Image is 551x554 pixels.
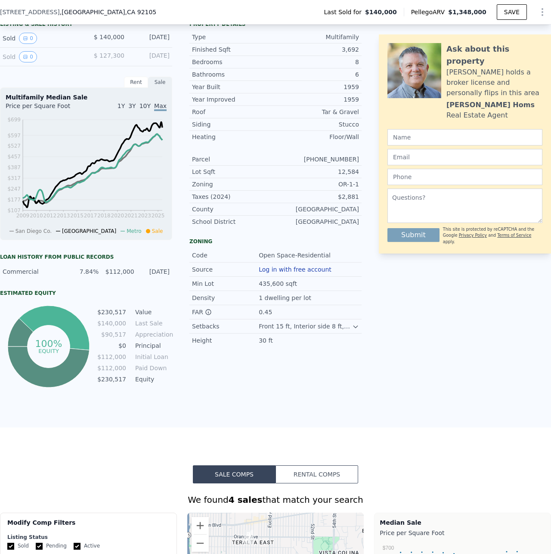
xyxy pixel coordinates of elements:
div: Density [192,294,259,302]
span: $ 127,300 [94,52,124,59]
tspan: $597 [7,133,21,139]
div: Bathrooms [192,70,275,79]
span: 10Y [139,102,151,109]
td: Equity [133,374,172,384]
tspan: 2018 [97,213,111,219]
span: Max [154,102,167,111]
tspan: equity [38,347,59,354]
div: FAR [192,308,259,316]
tspan: $317 [7,175,21,181]
div: Stucco [275,120,359,129]
div: Bedrooms [192,58,275,66]
div: [PERSON_NAME] holds a broker license and personally flips in this area [446,67,542,98]
div: Floor/Wall [275,133,359,141]
span: Sale [152,228,163,234]
button: Sale Comps [193,465,275,483]
span: Pellego ARV [411,8,449,16]
button: Log in with free account [259,266,331,273]
div: Lot Sqft [192,167,275,176]
td: $90,517 [97,330,127,339]
td: $112,000 [97,352,127,362]
div: 8 [275,58,359,66]
div: 4129-31 Chamoune [244,530,253,545]
div: Parcel [192,155,275,164]
span: 1Y [118,102,125,109]
td: $140,000 [97,319,127,328]
div: Sold [3,51,79,62]
div: $2,881 [275,192,359,201]
td: $0 [97,341,127,350]
div: Year Improved [192,95,275,104]
tspan: 2009 [16,213,30,219]
span: Metro [127,228,141,234]
label: Sold [7,542,29,550]
tspan: 2015 [70,213,84,219]
div: School District [192,217,275,226]
div: Zoning [189,238,362,245]
div: Taxes (2024) [192,192,275,201]
div: Finished Sqft [192,45,275,54]
span: , [GEOGRAPHIC_DATA] [60,8,156,16]
input: Email [387,149,542,165]
div: Zoning [192,180,275,189]
tspan: 2021 [124,213,138,219]
td: Initial Loan [133,352,172,362]
a: Terms of Service [497,233,531,238]
div: 435,600 sqft [259,279,299,288]
input: Phone [387,169,542,185]
tspan: 2012 [43,213,57,219]
div: 30 ft [259,336,274,345]
div: Siding [192,120,275,129]
div: Modify Comp Filters [7,518,170,534]
tspan: 2020 [111,213,124,219]
div: Type [192,33,275,41]
div: Min Lot [192,279,259,288]
td: $112,000 [97,363,127,373]
div: Commercial [3,267,63,276]
div: County [192,205,275,214]
div: [DATE] [131,33,170,44]
div: Setbacks [192,322,259,331]
td: Last Sale [133,319,172,328]
div: 6 [275,70,359,79]
div: Heating [192,133,275,141]
div: [DATE] [139,267,170,276]
div: Tar & Gravel [275,108,359,116]
div: 1959 [275,95,359,104]
div: Front 15 ft, Interior side 8 ft, Street side 10 ft, Rear 20 ft [259,322,352,331]
tspan: $177 [7,197,21,203]
button: View historical data [19,51,37,62]
td: Principal [133,341,172,350]
td: $230,517 [97,374,127,384]
div: 1959 [275,83,359,91]
span: $1,348,000 [448,9,486,15]
div: 1 dwelling per lot [259,294,313,302]
input: Active [74,543,80,550]
button: Zoom in [192,517,209,534]
tspan: $699 [7,117,21,123]
div: Code [192,251,259,260]
label: Pending [36,542,67,550]
div: $112,000 [104,267,134,276]
div: Price per Square Foot [380,527,545,539]
div: Real Estate Agent [446,110,508,121]
div: 7.84% [68,267,99,276]
div: OR-1-1 [275,180,359,189]
a: Privacy Policy [459,233,487,238]
tspan: $457 [7,154,21,160]
span: $140,000 [365,8,397,16]
input: Sold [7,543,14,550]
div: Multifamily Median Sale [6,93,167,102]
button: View historical data [19,33,37,44]
button: SAVE [497,4,527,20]
button: Show Options [534,3,551,21]
div: Sale [148,77,172,88]
div: Open Space-Residential [259,251,332,260]
div: [DATE] [131,51,170,62]
div: Listing Status [7,534,170,541]
button: Zoom out [192,535,209,552]
button: Rental Comps [275,465,358,483]
strong: 4 sales [229,495,263,505]
td: Paid Down [133,363,172,373]
tspan: 2017 [84,213,97,219]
